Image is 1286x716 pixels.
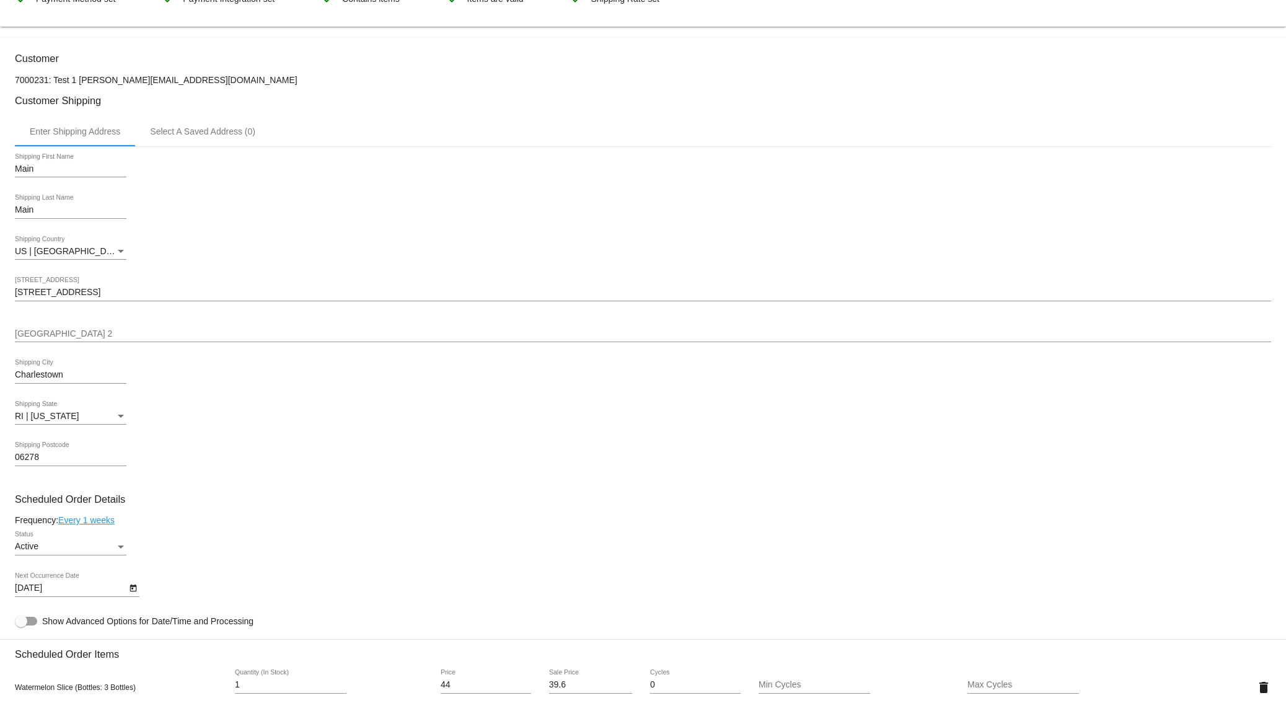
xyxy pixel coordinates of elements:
p: 7000231: Test 1 [PERSON_NAME][EMAIL_ADDRESS][DOMAIN_NAME] [15,75,1271,85]
input: Min Cycles [759,680,870,690]
input: Sale Price [549,680,633,690]
div: Select A Saved Address (0) [150,126,255,136]
input: Shipping Postcode [15,453,126,462]
input: Shipping Street 2 [15,329,1271,339]
mat-select: Shipping State [15,412,126,422]
span: Show Advanced Options for Date/Time and Processing [42,615,253,627]
h3: Customer Shipping [15,95,1271,107]
span: Active [15,541,38,551]
span: US | [GEOGRAPHIC_DATA] [15,246,125,256]
a: Every 1 weeks [58,515,115,525]
input: Quantity (In Stock) [235,680,346,690]
button: Open calendar [126,581,139,594]
span: RI | [US_STATE] [15,411,79,421]
input: Cycles [650,680,741,690]
mat-icon: delete [1256,680,1271,695]
input: Next Occurrence Date [15,583,126,593]
span: Watermelon Slice (Bottles: 3 Bottles) [15,683,136,692]
input: Shipping Last Name [15,205,126,215]
input: Price [441,680,531,690]
input: Shipping City [15,370,126,380]
div: Enter Shipping Address [30,126,120,136]
mat-select: Shipping Country [15,247,126,257]
h3: Scheduled Order Items [15,639,1271,660]
input: Shipping First Name [15,164,126,174]
mat-select: Status [15,542,126,552]
h3: Scheduled Order Details [15,493,1271,505]
h3: Customer [15,53,1271,64]
div: Frequency: [15,515,1271,525]
input: Max Cycles [967,680,1079,690]
input: Shipping Street 1 [15,288,1271,298]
